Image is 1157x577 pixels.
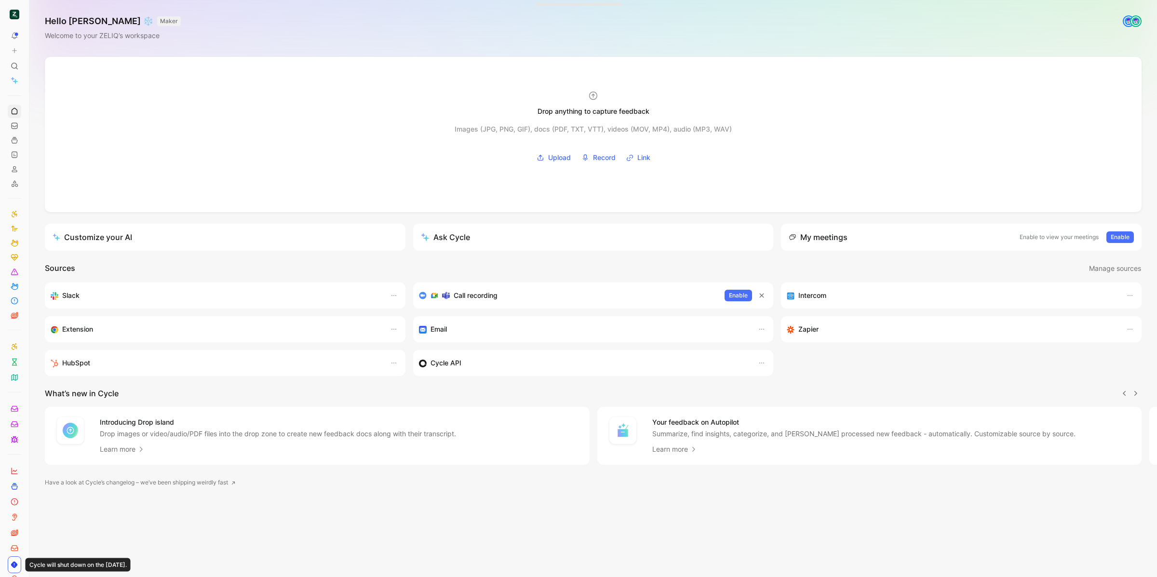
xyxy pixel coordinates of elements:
[1131,16,1141,26] img: avatar
[798,290,826,301] h3: Intercom
[26,558,131,572] div: Cycle will shut down on the [DATE].
[45,30,181,41] div: Welcome to your ZELIQ’s workspace
[8,8,21,21] button: ZELIQ
[53,231,132,243] div: Customize your AI
[652,443,698,455] a: Learn more
[533,150,574,165] button: Upload
[100,443,145,455] a: Learn more
[787,290,1117,301] div: Sync your customers, send feedback and get updates in Intercom
[45,388,119,399] h2: What’s new in Cycle
[578,150,619,165] button: Record
[1106,231,1134,243] button: Enable
[419,357,749,369] div: Sync customers & send feedback from custom sources. Get inspired by our favorite use case
[1089,262,1142,275] button: Manage sources
[538,106,649,117] div: Drop anything to capture feedback
[157,16,181,26] button: MAKER
[431,357,461,369] h3: Cycle API
[637,152,650,163] span: Link
[45,224,405,251] a: Customize your AI
[789,231,848,243] div: My meetings
[45,15,181,27] h1: Hello [PERSON_NAME] ❄️
[455,123,732,135] div: Images (JPG, PNG, GIF), docs (PDF, TXT, VTT), videos (MOV, MP4), audio (MP3, WAV)
[419,290,717,301] div: Record & transcribe meetings from Zoom, Meet & Teams.
[421,231,470,243] div: Ask Cycle
[1124,16,1133,26] img: avatar
[1089,263,1141,274] span: Manage sources
[62,323,93,335] h3: Extension
[51,290,380,301] div: Sync your customers, send feedback and get updates in Slack
[454,290,498,301] h3: Call recording
[431,323,447,335] h3: Email
[1020,232,1099,242] p: Enable to view your meetings
[45,478,236,487] a: Have a look at Cycle’s changelog – we’ve been shipping weirdly fast
[548,152,571,163] span: Upload
[45,262,75,275] h2: Sources
[62,290,80,301] h3: Slack
[419,323,749,335] div: Forward emails to your feedback inbox
[51,323,380,335] div: Capture feedback from anywhere on the web
[62,357,90,369] h3: HubSpot
[729,291,748,300] span: Enable
[1111,232,1130,242] span: Enable
[787,323,1117,335] div: Capture feedback from thousands of sources with Zapier (survey results, recordings, sheets, etc).
[100,429,456,439] p: Drop images or video/audio/PDF files into the drop zone to create new feedback docs along with th...
[652,416,1076,428] h4: Your feedback on Autopilot
[100,416,456,428] h4: Introducing Drop island
[623,150,654,165] button: Link
[725,290,752,301] button: Enable
[593,152,616,163] span: Record
[10,10,19,19] img: ZELIQ
[652,429,1076,439] p: Summarize, find insights, categorize, and [PERSON_NAME] processed new feedback - automatically. C...
[413,224,774,251] button: Ask Cycle
[798,323,819,335] h3: Zapier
